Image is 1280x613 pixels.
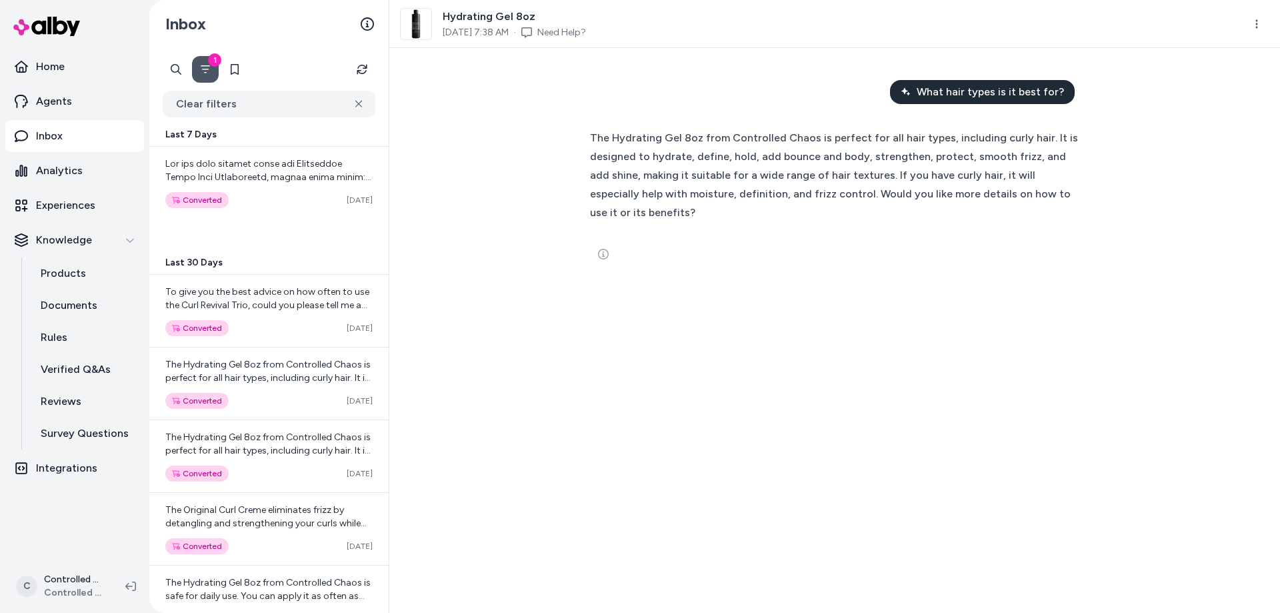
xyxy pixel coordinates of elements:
[5,224,144,256] button: Knowledge
[149,347,389,420] a: The Hydrating Gel 8oz from Controlled Chaos is perfect for all hair types, including curly hair. ...
[41,265,86,281] p: Products
[165,286,371,378] span: To give you the best advice on how often to use the Curl Revival Trio, could you please tell me a...
[347,195,373,205] span: [DATE]
[347,541,373,552] span: [DATE]
[36,460,97,476] p: Integrations
[165,359,372,477] span: The Hydrating Gel 8oz from Controlled Chaos is perfect for all hair types, including curly hair. ...
[514,26,516,39] span: ·
[36,59,65,75] p: Home
[537,26,586,39] a: Need Help?
[192,56,219,83] button: Filter
[165,128,217,141] span: Last 7 Days
[5,155,144,187] a: Analytics
[5,51,144,83] a: Home
[917,84,1064,100] span: What hair types is it best for?
[165,320,229,336] div: Converted
[5,85,144,117] a: Agents
[44,573,104,586] p: Controlled Chaos Shopify
[347,323,373,334] span: [DATE]
[590,131,1078,219] span: The Hydrating Gel 8oz from Controlled Chaos is perfect for all hair types, including curly hair. ...
[149,275,389,347] a: To give you the best advice on how often to use the Curl Revival Trio, could you please tell me a...
[41,297,97,314] p: Documents
[401,9,431,39] img: HydratingGel.jpg
[590,241,617,267] button: See more
[5,120,144,152] a: Inbox
[8,565,115,608] button: CControlled Chaos ShopifyControlled Chaos
[443,9,586,25] span: Hydrating Gel 8oz
[149,420,389,492] a: The Hydrating Gel 8oz from Controlled Chaos is perfect for all hair types, including curly hair. ...
[347,468,373,479] span: [DATE]
[27,354,144,386] a: Verified Q&As
[36,93,72,109] p: Agents
[27,386,144,418] a: Reviews
[165,158,371,476] span: Lor ips dolo sitamet conse adi Elitseddoe Tempo Inci Utlaboreetd, magnaa enima minim: 2. VENI: Qu...
[208,53,221,67] div: 1
[165,393,229,409] div: Converted
[36,128,63,144] p: Inbox
[5,452,144,484] a: Integrations
[149,147,389,219] a: Lor ips dolo sitamet conse adi Elitseddoe Tempo Inci Utlaboreetd, magnaa enima minim: 2. VENI: Qu...
[165,14,206,34] h2: Inbox
[5,189,144,221] a: Experiences
[165,466,229,482] div: Converted
[27,289,144,322] a: Documents
[443,26,509,39] span: [DATE] 7:38 AM
[165,192,229,208] div: Converted
[16,576,37,597] span: C
[36,163,83,179] p: Analytics
[149,492,389,565] a: The Original Curl Creme eliminates frizz by detangling and strengthening your curls while providi...
[13,17,80,36] img: alby Logo
[27,322,144,354] a: Rules
[27,418,144,450] a: Survey Questions
[349,56,375,83] button: Refresh
[163,91,375,117] button: Clear filters
[41,394,81,410] p: Reviews
[41,330,67,346] p: Rules
[41,426,129,442] p: Survey Questions
[165,256,223,269] span: Last 30 Days
[41,362,111,378] p: Verified Q&As
[36,232,92,248] p: Knowledge
[165,538,229,554] div: Converted
[165,432,372,550] span: The Hydrating Gel 8oz from Controlled Chaos is perfect for all hair types, including curly hair. ...
[347,396,373,406] span: [DATE]
[27,257,144,289] a: Products
[44,586,104,600] span: Controlled Chaos
[36,197,95,213] p: Experiences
